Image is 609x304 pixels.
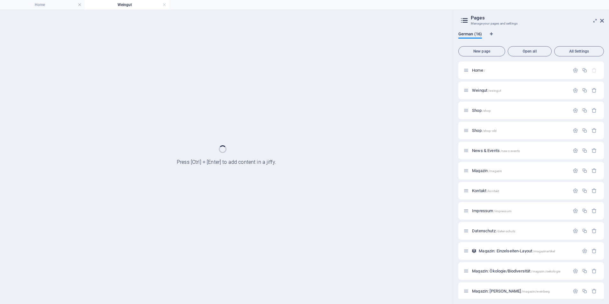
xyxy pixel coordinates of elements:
[470,128,570,133] div: Shop/shop-old
[573,188,578,193] div: Settings
[591,68,597,73] div: The startpage cannot be deleted
[470,229,570,233] div: Datenschutz/datenschutz
[470,88,570,92] div: Weingut/weingut
[472,88,501,93] span: Click to open page
[591,88,597,93] div: Remove
[470,269,570,273] div: Magazin: Ökologie/Biodiversität/magazin/oekologie
[554,46,604,56] button: All Settings
[591,248,597,254] div: Remove
[591,228,597,234] div: Remove
[472,108,491,113] span: Click to open page
[479,249,555,253] span: Click to open page
[573,148,578,153] div: Settings
[531,270,560,273] span: /magazin/oekologie
[573,88,578,93] div: Settings
[85,1,169,8] h4: Weingut
[482,109,491,112] span: /shop
[591,168,597,173] div: Remove
[488,89,501,92] span: /weingut
[472,188,499,193] span: Click to open page
[573,128,578,133] div: Settings
[582,148,587,153] div: Duplicate
[591,288,597,294] div: Remove
[472,128,497,133] span: Click to open page
[472,289,550,293] span: Click to open page
[582,268,587,274] div: Duplicate
[582,108,587,113] div: Duplicate
[521,290,550,293] span: /magazin/weinberg
[582,88,587,93] div: Duplicate
[472,68,485,73] span: Click to open page
[470,148,570,153] div: News & Events/news-events
[471,21,591,26] h3: Manage your pages and settings
[461,49,502,53] span: New page
[573,268,578,274] div: Settings
[508,46,552,56] button: Open all
[472,228,515,233] span: Click to open page
[582,128,587,133] div: Duplicate
[582,168,587,173] div: Duplicate
[573,168,578,173] div: Settings
[573,288,578,294] div: Settings
[470,108,570,112] div: Shop/shop
[458,32,604,44] div: Language Tabs
[582,228,587,234] div: Duplicate
[533,250,555,253] span: /magazinartikel
[591,148,597,153] div: Remove
[470,289,570,293] div: Magazin: [PERSON_NAME]/magazin/weinberg
[573,108,578,113] div: Settings
[470,209,570,213] div: Impressum/impressum
[488,169,502,173] span: /magazin
[470,169,570,173] div: Magazin/magazin
[573,208,578,214] div: Settings
[472,148,520,153] span: Click to open page
[591,188,597,193] div: Remove
[458,46,505,56] button: New page
[484,69,485,72] span: /
[591,108,597,113] div: Remove
[582,208,587,214] div: Duplicate
[591,128,597,133] div: Remove
[458,30,482,39] span: German (16)
[591,208,597,214] div: Remove
[470,189,570,193] div: Kontakt/kontakt
[573,68,578,73] div: Settings
[494,209,511,213] span: /impressum
[470,68,570,72] div: Home/
[471,248,477,254] div: This layout is used as a template for all items (e.g. a blog post) of this collection. The conten...
[487,189,499,193] span: /kontakt
[591,268,597,274] div: Remove
[557,49,601,53] span: All Settings
[471,15,604,21] h2: Pages
[472,269,560,273] span: Click to open page
[511,49,549,53] span: Open all
[582,248,587,254] div: Settings
[582,288,587,294] div: Duplicate
[496,229,516,233] span: /datenschutz
[582,188,587,193] div: Duplicate
[477,249,579,253] div: Magazin: Einzelseiten-Layout/magazinartikel
[472,208,512,213] span: Click to open page
[582,68,587,73] div: Duplicate
[472,168,502,173] span: Click to open page
[500,149,520,153] span: /news-events
[573,228,578,234] div: Settings
[482,129,497,133] span: /shop-old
